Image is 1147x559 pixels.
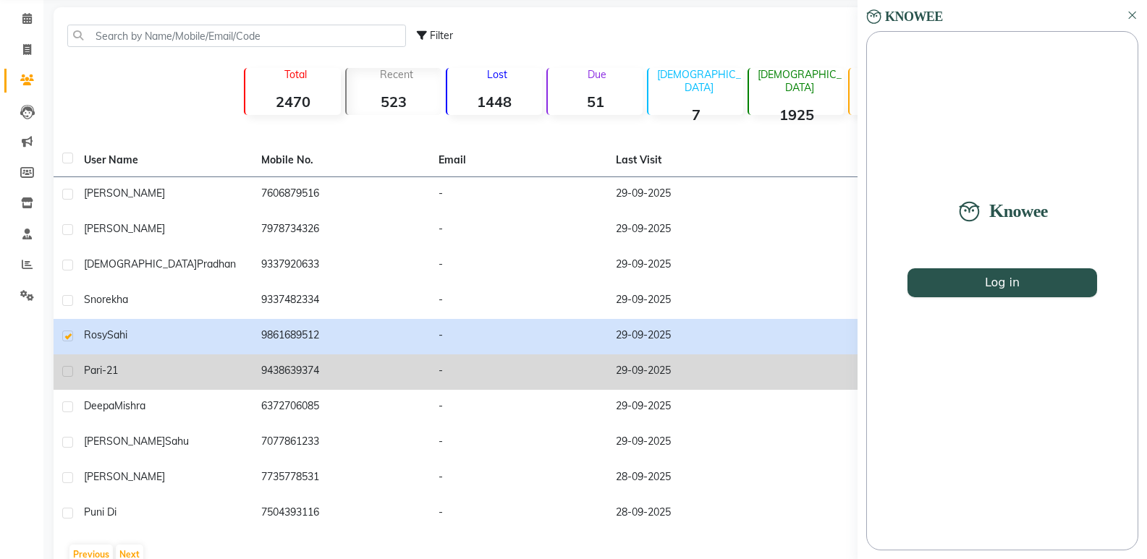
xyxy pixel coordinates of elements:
[75,144,253,177] th: User Name
[253,213,430,248] td: 7978734326
[648,106,743,124] strong: 7
[607,354,784,390] td: 29-09-2025
[84,257,197,270] span: [DEMOGRAPHIC_DATA]
[347,93,441,111] strong: 523
[607,248,784,283] td: 29-09-2025
[654,68,743,94] p: [DEMOGRAPHIC_DATA]
[253,496,430,532] td: 7504393116
[785,461,962,496] td: ₹260.00
[245,93,340,111] strong: 2470
[253,461,430,496] td: 7735778531
[548,93,643,111] strong: 51
[253,390,430,425] td: 6372706085
[114,399,145,412] span: Mishra
[855,68,944,81] p: Member
[84,470,165,483] span: [PERSON_NAME]
[785,390,962,425] td: ₹3,790.00
[447,93,542,111] strong: 1448
[84,222,165,235] span: [PERSON_NAME]
[84,187,165,200] span: [PERSON_NAME]
[253,177,430,213] td: 7606879516
[430,319,607,354] td: -
[785,425,962,461] td: ₹4,088.00
[785,496,962,532] td: ₹6,400.00
[785,283,962,319] td: ₹290.00
[107,328,127,341] span: Sahi
[785,319,962,354] td: ₹2,080.00
[430,496,607,532] td: -
[251,68,340,81] p: Total
[165,435,189,448] span: Sahu
[253,144,430,177] th: Mobile No.
[850,93,944,111] strong: 1
[607,283,784,319] td: 29-09-2025
[84,293,128,306] span: Snorekha
[430,283,607,319] td: -
[253,319,430,354] td: 9861689512
[785,354,962,390] td: ₹2,580.00
[253,425,430,461] td: 7077861233
[102,364,118,377] span: -21
[785,177,962,213] td: ₹1,500.01
[607,461,784,496] td: 28-09-2025
[430,29,453,42] span: Filter
[84,364,102,377] span: Pari
[607,319,784,354] td: 29-09-2025
[84,328,107,341] span: Rosy
[607,213,784,248] td: 29-09-2025
[430,425,607,461] td: -
[253,248,430,283] td: 9337920633
[430,177,607,213] td: -
[253,354,430,390] td: 9438639374
[253,283,430,319] td: 9337482334
[430,144,607,177] th: Email
[607,390,784,425] td: 29-09-2025
[607,144,784,177] th: Last Visit
[430,354,607,390] td: -
[84,399,114,412] span: Deepa
[453,68,542,81] p: Lost
[607,496,784,532] td: 28-09-2025
[749,106,844,124] strong: 1925
[84,505,117,519] span: Puni di
[607,425,784,461] td: 29-09-2025
[430,248,607,283] td: -
[352,68,441,81] p: Recent
[84,435,165,448] span: [PERSON_NAME]
[785,248,962,283] td: ₹270.00
[785,213,962,248] td: ₹790.00
[607,177,784,213] td: 29-09-2025
[430,461,607,496] td: -
[430,390,607,425] td: -
[197,257,236,270] span: Pradhan
[430,213,607,248] td: -
[755,68,844,94] p: [DEMOGRAPHIC_DATA]
[551,68,643,81] p: Due
[67,25,406,47] input: Search by Name/Mobile/Email/Code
